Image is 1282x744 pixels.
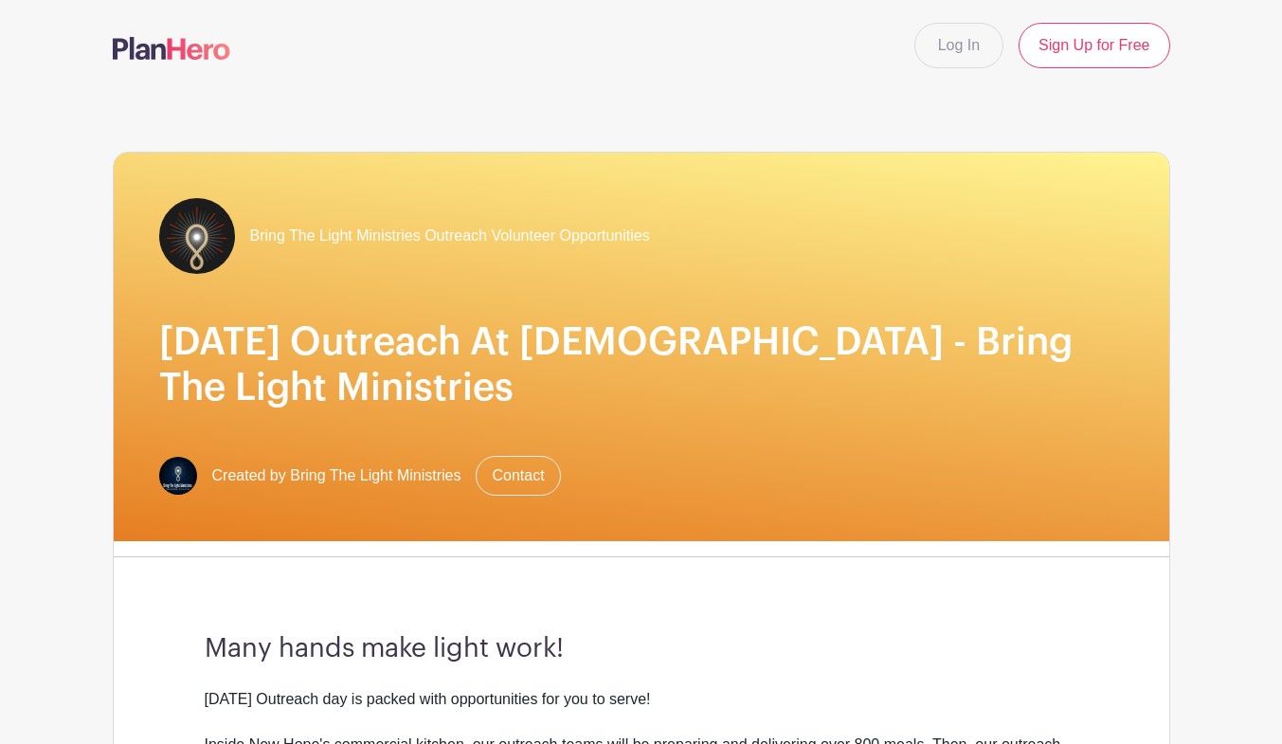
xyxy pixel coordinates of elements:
h3: Many hands make light work! [205,633,1078,665]
a: Contact [476,456,560,496]
img: logo-507f7623f17ff9eddc593b1ce0a138ce2505c220e1c5a4e2b4648c50719b7d32.svg [113,37,230,60]
img: BTL_Primary%20Logo.png [159,457,197,495]
h1: [DATE] Outreach At [DEMOGRAPHIC_DATA] - Bring The Light Ministries [159,319,1124,410]
span: Bring The Light Ministries Outreach Volunteer Opportunities [250,225,650,247]
span: Created by Bring The Light Ministries [212,464,461,487]
a: Log In [914,23,1003,68]
a: Sign Up for Free [1019,23,1169,68]
img: bring-the-light-logo-PH.png [159,198,235,274]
